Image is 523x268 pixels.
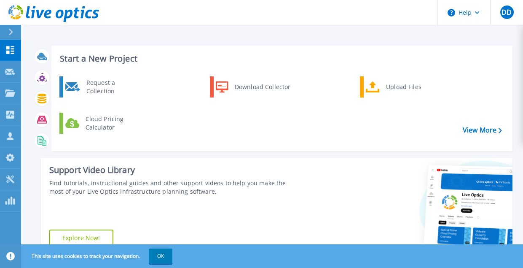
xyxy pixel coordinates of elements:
div: Download Collector [231,79,294,95]
a: Upload Files [360,76,446,97]
a: View More [463,126,502,134]
div: Request a Collection [82,79,144,95]
a: Download Collector [210,76,296,97]
a: Cloud Pricing Calculator [59,113,146,134]
a: Request a Collection [59,76,146,97]
div: Upload Files [382,79,444,95]
div: Find tutorials, instructional guides and other support videos to help you make the most of your L... [49,179,294,196]
button: OK [149,249,172,264]
h3: Start a New Project [60,54,502,63]
span: This site uses cookies to track your navigation. [23,249,172,264]
a: Explore Now! [49,230,113,246]
div: Support Video Library [49,165,294,176]
div: Cloud Pricing Calculator [81,115,144,132]
span: DD [502,9,512,16]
